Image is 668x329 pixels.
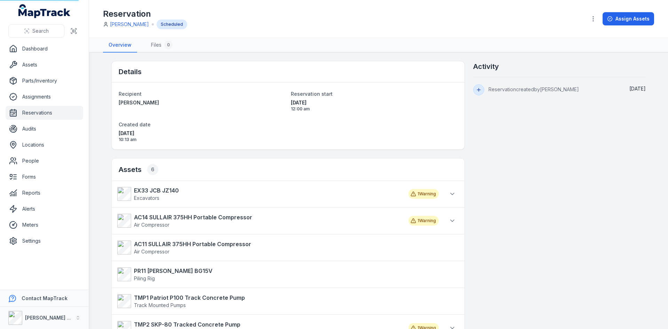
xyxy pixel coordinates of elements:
[6,122,83,136] a: Audits
[119,130,285,137] span: [DATE]
[134,249,169,254] span: Air Compressor
[6,42,83,56] a: Dashboard
[6,186,83,200] a: Reports
[629,86,646,92] span: [DATE]
[291,91,333,97] span: Reservation start
[6,138,83,152] a: Locations
[6,234,83,248] a: Settings
[103,8,187,19] h1: Reservation
[408,189,439,199] div: 1 Warning
[6,218,83,232] a: Meters
[291,106,458,112] span: 12:00 am
[629,86,646,92] time: 9/25/2025, 10:13:18 AM
[164,41,173,49] div: 0
[6,154,83,168] a: People
[134,293,245,302] strong: TMP1 Patriot P100 Track Concrete Pump
[117,213,401,228] a: AC14 SULLAIR 375HH Portable CompressorAir Compressor
[134,186,179,195] strong: EX33 JCB JZ140
[32,28,49,34] span: Search
[25,315,82,321] strong: [PERSON_NAME] Group
[6,202,83,216] a: Alerts
[8,24,64,38] button: Search
[291,99,458,106] span: [DATE]
[134,302,186,308] span: Track Mounted Pumps
[134,240,251,248] strong: AC11 SULLAIR 375HH Portable Compressor
[117,293,452,309] a: TMP1 Patriot P100 Track Concrete PumpTrack Mounted Pumps
[18,4,71,18] a: MapTrack
[6,74,83,88] a: Parts/Inventory
[117,186,401,202] a: EX33 JCB JZ140Excavators
[119,91,142,97] span: Recipient
[22,295,67,301] strong: Contact MapTrack
[147,164,158,175] div: 6
[291,99,458,112] time: 10/15/2025, 12:00:00 AM
[134,222,169,228] span: Air Compressor
[119,137,285,142] span: 10:13 am
[103,38,137,53] a: Overview
[110,21,149,28] a: [PERSON_NAME]
[117,240,452,255] a: AC11 SULLAIR 375HH Portable CompressorAir Compressor
[119,122,151,127] span: Created date
[119,67,142,77] h2: Details
[6,170,83,184] a: Forms
[408,216,439,226] div: 1 Warning
[134,320,240,329] strong: TMP2 SKP-80 Tracked Concrete Pump
[473,62,499,71] h2: Activity
[145,38,178,53] a: Files0
[134,213,252,221] strong: AC14 SULLAIR 375HH Portable Compressor
[157,19,187,29] div: Scheduled
[6,90,83,104] a: Assignments
[134,267,213,275] strong: PR11 [PERSON_NAME] BG15V
[6,106,83,120] a: Reservations
[134,275,155,281] span: Piling Rig
[134,195,159,201] span: Excavators
[6,58,83,72] a: Assets
[603,12,654,25] button: Assign Assets
[119,99,285,106] a: [PERSON_NAME]
[488,86,579,92] span: Reservation created by [PERSON_NAME]
[119,164,158,175] h2: Assets
[117,267,452,282] a: PR11 [PERSON_NAME] BG15VPiling Rig
[119,130,285,142] time: 9/25/2025, 10:13:18 AM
